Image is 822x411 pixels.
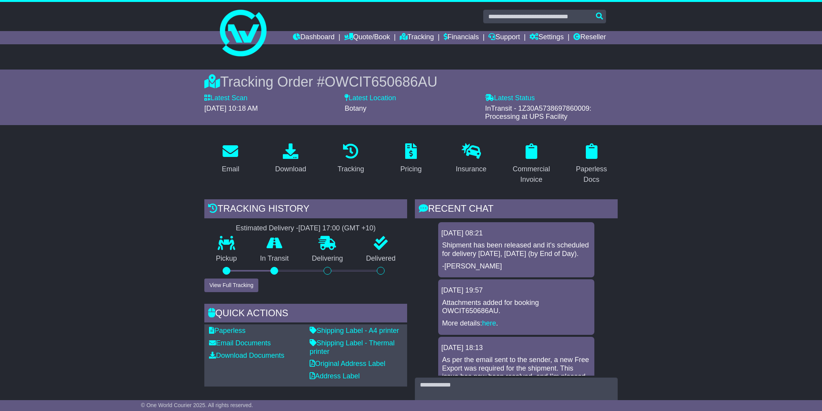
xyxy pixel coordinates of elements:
[442,299,590,315] p: Attachments added for booking OWCIT650686AU.
[442,356,590,398] p: As per the email sent to the sender, a new Free Export was required for the shipment. This issue ...
[275,164,306,174] div: Download
[444,31,479,44] a: Financials
[310,327,399,334] a: Shipping Label - A4 printer
[204,73,618,90] div: Tracking Order #
[209,327,246,334] a: Paperless
[310,339,395,355] a: Shipping Label - Thermal printer
[400,31,434,44] a: Tracking
[570,164,613,185] div: Paperless Docs
[441,229,591,238] div: [DATE] 08:21
[310,372,360,380] a: Address Label
[442,262,590,271] p: -[PERSON_NAME]
[485,104,592,121] span: InTransit - 1Z30A5738697860009: Processing at UPS Facility
[395,141,427,177] a: Pricing
[400,164,421,174] div: Pricing
[442,241,590,258] p: Shipment has been released and it's scheduled for delivery [DATE], [DATE] (by End of Day).
[441,286,591,295] div: [DATE] 19:57
[573,31,606,44] a: Reseller
[344,31,390,44] a: Quote/Book
[141,402,253,408] span: © One World Courier 2025. All rights reserved.
[456,164,486,174] div: Insurance
[510,164,552,185] div: Commercial Invoice
[204,224,407,233] div: Estimated Delivery -
[415,199,618,220] div: RECENT CHAT
[355,254,408,263] p: Delivered
[270,141,311,177] a: Download
[249,254,301,263] p: In Transit
[325,74,437,90] span: OWCIT650686AU
[451,141,491,177] a: Insurance
[204,104,258,112] span: [DATE] 10:18 AM
[300,254,355,263] p: Delivering
[565,141,618,188] a: Paperless Docs
[338,164,364,174] div: Tracking
[222,164,239,174] div: Email
[310,360,385,367] a: Original Address Label
[209,352,284,359] a: Download Documents
[293,31,334,44] a: Dashboard
[204,254,249,263] p: Pickup
[482,319,496,327] a: here
[209,339,271,347] a: Email Documents
[204,94,247,103] label: Latest Scan
[529,31,564,44] a: Settings
[204,279,258,292] button: View Full Tracking
[442,319,590,328] p: More details: .
[204,199,407,220] div: Tracking history
[488,31,520,44] a: Support
[345,104,366,112] span: Botany
[345,94,396,103] label: Latest Location
[217,141,244,177] a: Email
[298,224,376,233] div: [DATE] 17:00 (GMT +10)
[505,141,557,188] a: Commercial Invoice
[485,94,535,103] label: Latest Status
[204,304,407,325] div: Quick Actions
[333,141,369,177] a: Tracking
[441,344,591,352] div: [DATE] 18:13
